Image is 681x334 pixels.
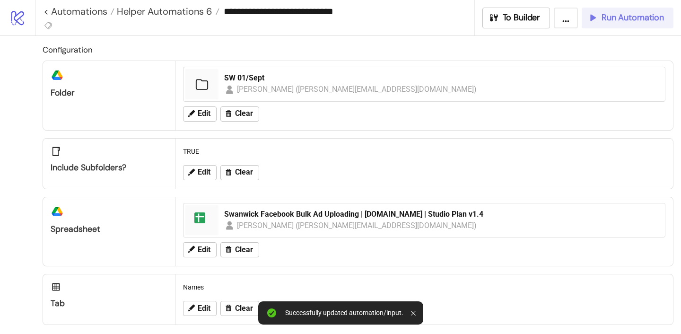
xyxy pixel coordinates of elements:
[235,246,253,254] span: Clear
[220,165,259,180] button: Clear
[482,8,550,28] button: To Builder
[235,304,253,313] span: Clear
[237,220,477,231] div: [PERSON_NAME] ([PERSON_NAME][EMAIL_ADDRESS][DOMAIN_NAME])
[51,298,167,309] div: Tab
[220,301,259,316] button: Clear
[43,44,673,56] h2: Configuration
[114,5,212,18] span: Helper Automations 6
[198,168,210,176] span: Edit
[554,8,578,28] button: ...
[44,7,114,16] a: < Automations
[198,304,210,313] span: Edit
[183,106,217,122] button: Edit
[220,106,259,122] button: Clear
[51,88,167,98] div: Folder
[235,168,253,176] span: Clear
[602,12,664,23] span: Run Automation
[183,301,217,316] button: Edit
[183,242,217,257] button: Edit
[237,83,477,95] div: [PERSON_NAME] ([PERSON_NAME][EMAIL_ADDRESS][DOMAIN_NAME])
[224,209,659,220] div: Swanwick Facebook Bulk Ad Uploading | [DOMAIN_NAME] | Studio Plan v1.4
[198,246,210,254] span: Edit
[198,109,210,118] span: Edit
[235,109,253,118] span: Clear
[51,162,167,173] div: Include subfolders?
[183,165,217,180] button: Edit
[179,278,669,296] div: Names
[582,8,673,28] button: Run Automation
[114,7,219,16] a: Helper Automations 6
[224,73,659,83] div: SW 01/Sept
[285,309,403,317] div: Successfully updated automation/input.
[179,142,669,160] div: TRUE
[220,242,259,257] button: Clear
[51,224,167,235] div: Spreadsheet
[503,12,541,23] span: To Builder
